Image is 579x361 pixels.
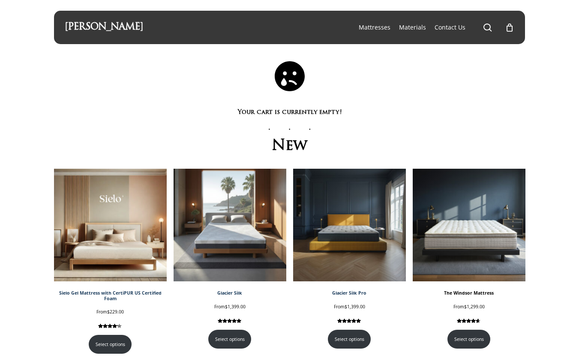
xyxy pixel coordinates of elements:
span: 8 [218,317,242,331]
span: $ [225,304,228,310]
span: 18 [337,317,361,331]
div: Rated 4.12 out of 5 [98,322,122,330]
h2: New [54,137,525,156]
span: Rated out of 5 based on customer ratings [457,317,479,361]
span: Materials [399,23,426,31]
span: 1,399.00 [345,304,365,310]
img: Sielo Gel Mattress with CertiPUR US Certified Foam [54,169,167,281]
span: Rated out of 5 based on customer ratings [218,317,242,361]
div: Glacier Silk [174,290,286,296]
a: [PERSON_NAME] [65,23,143,32]
span: 223 [457,317,479,331]
a: Mattresses [359,23,390,32]
img: Glacier Silk Pro [293,169,406,281]
span: $ [107,309,110,315]
div: Rated 4.59 out of 5 [457,317,481,325]
a: Contact Us [435,23,465,32]
span: Rated out of 5 based on customer ratings [337,317,361,361]
a: Materials [399,23,426,32]
a: Glacier Silk Pro Glacier Silk Pro [293,169,406,301]
span: $ [464,304,467,310]
nav: Main Menu [354,11,514,44]
span: Contact Us [435,23,465,31]
div: Rated 5.00 out of 5 [218,317,242,325]
span: Mattresses [359,23,390,31]
span: $ [345,304,347,310]
a: Glacier Silk Glacier Silk [174,169,286,301]
div: From [413,301,525,312]
div: From [54,306,167,317]
span: 130 [98,322,118,337]
div: From [174,301,286,312]
a: Windsor In Studio The Windsor Mattress [413,169,525,301]
a: Sielo Gel Mattress with CertiPUR US Certified Foam Sielo Gel Mattress with CertiPUR US Certified ... [54,169,167,306]
a: Select options for “Glacier Silk” [208,330,252,349]
h2: Your cart is currently empty! [54,61,525,122]
div: Sielo Gel Mattress with CertiPUR US Certified Foam [54,290,167,301]
span: 229.00 [107,309,124,315]
div: From [293,301,406,312]
div: Rated 5.00 out of 5 [337,317,361,325]
span: 1,399.00 [225,304,246,310]
span: 1,299.00 [464,304,485,310]
a: Select options for “Sielo Gel Mattress with CertiPUR US Certified Foam” [89,335,132,354]
a: Select options for “The Windsor Mattress” [447,330,491,349]
div: Glacier Silk Pro [293,290,406,296]
img: Glacier Silk [174,169,286,281]
div: The Windsor Mattress [413,290,525,296]
img: Windsor In Studio [413,169,525,281]
a: Select options for “Glacier Silk Pro” [328,330,371,349]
